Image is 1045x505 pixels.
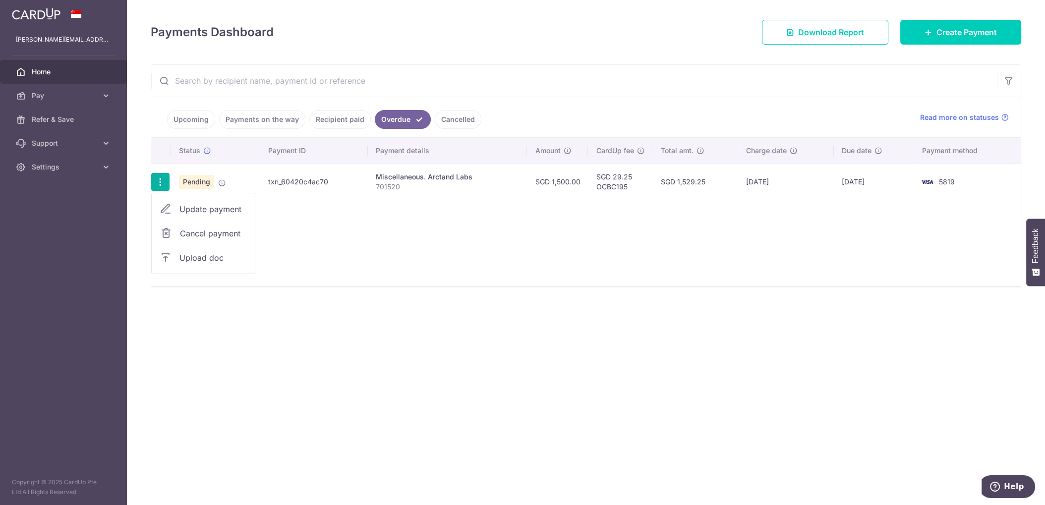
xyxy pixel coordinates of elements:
a: Download Report [762,20,888,45]
button: Feedback - Show survey [1026,219,1045,286]
span: Amount [535,146,560,156]
td: [DATE] [738,164,834,200]
p: [PERSON_NAME][EMAIL_ADDRESS][DOMAIN_NAME] [16,35,111,45]
a: Upcoming [167,110,215,129]
a: Create Payment [900,20,1021,45]
div: Miscellaneous. Arctand Labs [376,172,520,182]
span: Read more on statuses [920,112,999,122]
span: CardUp fee [596,146,634,156]
span: Home [32,67,97,77]
td: SGD 1,500.00 [527,164,588,200]
span: Support [32,138,97,148]
img: CardUp [12,8,60,20]
th: Payment method [914,138,1021,164]
td: SGD 1,529.25 [652,164,738,200]
span: Total amt. [660,146,693,156]
span: Charge date [746,146,787,156]
span: Due date [842,146,871,156]
a: Cancelled [435,110,481,129]
a: Recipient paid [309,110,371,129]
input: Search by recipient name, payment id or reference [151,65,997,97]
span: Pending [179,175,214,189]
img: Bank Card [917,176,937,188]
span: Feedback [1031,228,1040,263]
span: Download Report [798,26,864,38]
th: Payment ID [260,138,368,164]
a: Overdue [375,110,431,129]
th: Payment details [368,138,527,164]
td: txn_60420c4ac70 [260,164,368,200]
td: [DATE] [834,164,914,200]
a: Read more on statuses [920,112,1009,122]
p: 701520 [376,182,520,192]
span: Refer & Save [32,114,97,124]
span: Create Payment [936,26,997,38]
span: Settings [32,162,97,172]
h4: Payments Dashboard [151,23,274,41]
span: Status [179,146,200,156]
td: SGD 29.25 OCBC195 [588,164,652,200]
span: Pay [32,91,97,101]
span: 5819 [939,177,955,186]
a: Payments on the way [219,110,305,129]
iframe: Opens a widget where you can find more information [982,475,1035,500]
